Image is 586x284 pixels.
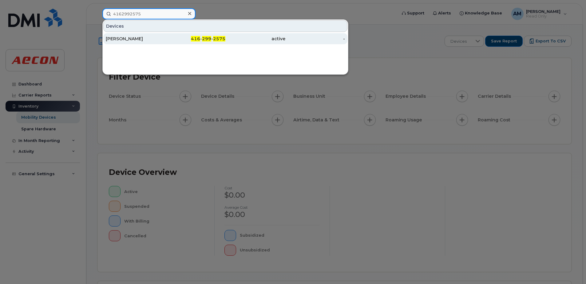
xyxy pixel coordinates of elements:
[225,36,285,42] div: active
[106,36,166,42] div: [PERSON_NAME]
[103,20,347,32] div: Devices
[103,33,347,44] a: [PERSON_NAME]416-299-2575active-
[285,36,345,42] div: -
[191,36,200,41] span: 416
[213,36,225,41] span: 2575
[202,36,211,41] span: 299
[166,36,226,42] div: - -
